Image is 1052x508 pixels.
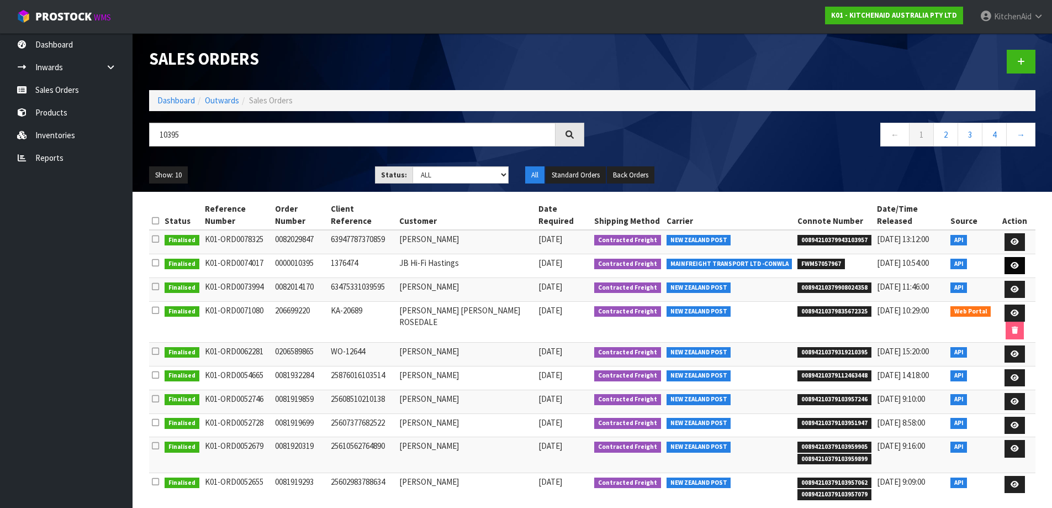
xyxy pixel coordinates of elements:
[538,281,562,292] span: [DATE]
[397,277,536,301] td: [PERSON_NAME]
[667,442,731,453] span: NEW ZEALAND POST
[874,200,948,230] th: Date/Time Released
[538,417,562,428] span: [DATE]
[950,370,968,381] span: API
[328,230,396,254] td: 63947787370859
[546,166,606,184] button: Standard Orders
[17,9,30,23] img: cube-alt.png
[328,277,396,301] td: 63475331039595
[328,254,396,277] td: 1376474
[667,306,731,317] span: NEW ZEALAND POST
[667,347,731,358] span: NEW ZEALAND POST
[165,347,199,358] span: Finalised
[202,473,273,508] td: K01-ORD0052655
[667,370,731,381] span: NEW ZEALAND POST
[667,259,792,270] span: MAINFREIGHT TRANSPORT LTD -CONWLA
[536,200,591,230] th: Date Required
[165,394,199,405] span: Finalised
[667,478,731,489] span: NEW ZEALAND POST
[797,370,871,381] span: 00894210379112463448
[594,306,661,317] span: Contracted Freight
[950,282,968,294] span: API
[994,11,1032,22] span: KitchenAid
[607,166,654,184] button: Back Orders
[202,366,273,390] td: K01-ORD0054665
[594,394,661,405] span: Contracted Freight
[202,200,273,230] th: Reference Number
[165,478,199,489] span: Finalised
[950,347,968,358] span: API
[165,370,199,381] span: Finalised
[202,254,273,277] td: K01-ORD0074017
[165,282,199,294] span: Finalised
[538,441,562,451] span: [DATE]
[950,306,991,317] span: Web Portal
[950,442,968,453] span: API
[594,259,661,270] span: Contracted Freight
[165,418,199,429] span: Finalised
[538,476,562,487] span: [DATE]
[877,476,925,487] span: [DATE] 9:09:00
[149,123,556,146] input: Search sales orders
[202,230,273,254] td: K01-ORD0078325
[594,418,661,429] span: Contracted Freight
[328,200,396,230] th: Client Reference
[950,478,968,489] span: API
[594,347,661,358] span: Contracted Freight
[328,301,396,342] td: KA-20689
[877,234,929,244] span: [DATE] 13:12:00
[877,346,929,357] span: [DATE] 15:20:00
[877,281,929,292] span: [DATE] 11:46:00
[525,166,544,184] button: All
[202,301,273,342] td: K01-ORD0071080
[795,200,874,230] th: Connote Number
[397,390,536,413] td: [PERSON_NAME]
[165,259,199,270] span: Finalised
[993,200,1035,230] th: Action
[272,437,328,473] td: 0081920319
[797,478,871,489] span: 00894210379103957062
[397,473,536,508] td: [PERSON_NAME]
[601,123,1036,150] nav: Page navigation
[538,346,562,357] span: [DATE]
[797,489,871,500] span: 00894210379103957079
[397,342,536,366] td: [PERSON_NAME]
[272,277,328,301] td: 0082014170
[797,259,845,270] span: FWM57057967
[149,50,584,68] h1: Sales Orders
[272,390,328,413] td: 0081919859
[664,200,795,230] th: Carrier
[328,413,396,437] td: 25607377682522
[667,235,731,246] span: NEW ZEALAND POST
[397,301,536,342] td: [PERSON_NAME] [PERSON_NAME] ROSEDALE
[877,370,929,380] span: [DATE] 14:18:00
[933,123,958,146] a: 2
[272,413,328,437] td: 0081919699
[165,235,199,246] span: Finalised
[667,394,731,405] span: NEW ZEALAND POST
[397,200,536,230] th: Customer
[538,394,562,404] span: [DATE]
[94,12,111,23] small: WMS
[594,478,661,489] span: Contracted Freight
[272,301,328,342] td: 206699220
[397,437,536,473] td: [PERSON_NAME]
[205,95,239,106] a: Outwards
[202,437,273,473] td: K01-ORD0052679
[950,259,968,270] span: API
[272,200,328,230] th: Order Number
[328,437,396,473] td: 25610562764890
[397,413,536,437] td: [PERSON_NAME]
[538,234,562,244] span: [DATE]
[877,394,925,404] span: [DATE] 9:10:00
[157,95,195,106] a: Dashboard
[328,473,396,508] td: 25602983788634
[594,370,661,381] span: Contracted Freight
[594,282,661,294] span: Contracted Freight
[272,342,328,366] td: 0206589865
[538,305,562,316] span: [DATE]
[877,258,929,268] span: [DATE] 10:54:00
[950,418,968,429] span: API
[202,413,273,437] td: K01-ORD0052728
[797,454,871,465] span: 00894210379103959899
